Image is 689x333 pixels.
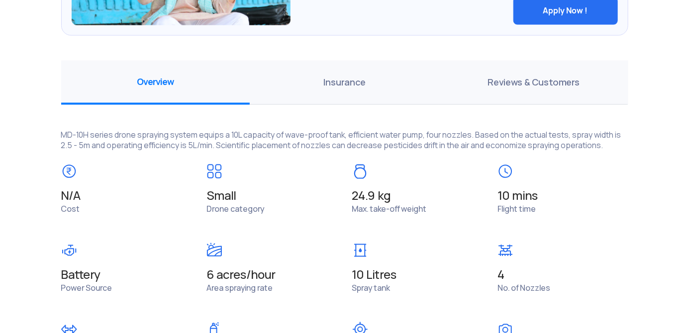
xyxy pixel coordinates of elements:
span: Area spraying rate [206,283,273,294]
span: 6 acres/hour [206,268,337,282]
span: Cost [61,204,80,215]
span: Reviews & Customers [439,61,628,105]
span: Power Source [61,283,112,294]
span: Spray tank [352,283,390,294]
span: Overview [61,61,250,105]
span: Drone category [206,204,264,215]
p: MD-10H series drone spraying system equips a 10L capacity of wave-proof tank, efficient water pum... [61,120,628,152]
span: Insurance [250,61,439,105]
span: N/A [61,188,81,204]
span: 10 Litres [352,268,483,282]
span: Battery [61,268,192,282]
span: Small [206,189,337,203]
span: 4 [497,268,628,282]
span: Max. take-off weight [352,204,427,215]
span: Flight time [497,204,536,215]
span: 24.9 kg [352,189,483,203]
span: 10 mins [497,189,628,203]
span: No. of Nozzles [497,283,550,294]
